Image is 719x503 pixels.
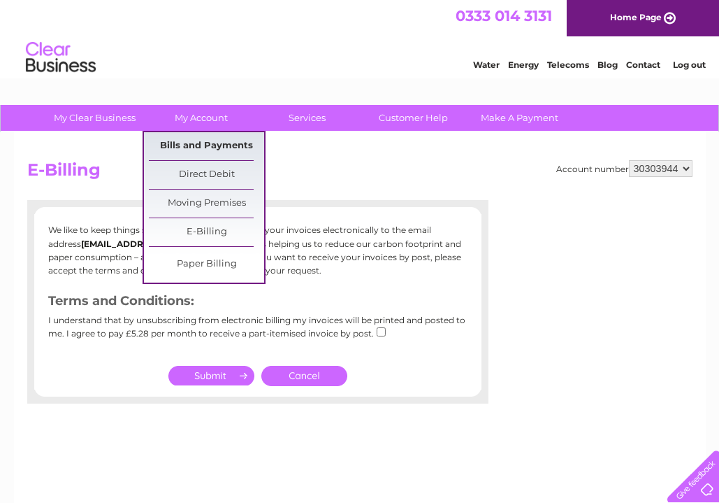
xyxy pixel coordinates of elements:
div: I understand that by unsubscribing from electronic billing my invoices will be printed and posted... [48,316,467,348]
a: E-Billing [149,218,264,246]
a: My Clear Business [37,105,152,131]
div: Account number [556,160,692,177]
img: logo.png [25,36,96,79]
a: Telecoms [547,59,589,70]
input: Submit [168,366,254,385]
a: Direct Debit [149,161,264,189]
a: Make A Payment [462,105,577,131]
a: Blog [597,59,618,70]
a: 0333 014 3131 [456,7,552,24]
h3: Terms and Conditions: [48,291,467,316]
a: Bills and Payments [149,132,264,160]
a: Customer Help [356,105,471,131]
a: Log out [673,59,706,70]
a: Water [473,59,500,70]
b: [EMAIL_ADDRESS][DOMAIN_NAME] [81,239,237,249]
a: Paper Billing [149,250,264,278]
h2: E-Billing [27,160,692,187]
a: Cancel [261,366,347,386]
a: Services [249,105,365,131]
a: Contact [626,59,660,70]
p: We like to keep things simple. You currently receive your invoices electronically to the email ad... [48,223,467,277]
div: Clear Business is a trading name of Verastar Limited (registered in [GEOGRAPHIC_DATA] No. 3667643... [30,8,690,68]
a: My Account [143,105,259,131]
a: Moving Premises [149,190,264,218]
a: Energy [508,59,539,70]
